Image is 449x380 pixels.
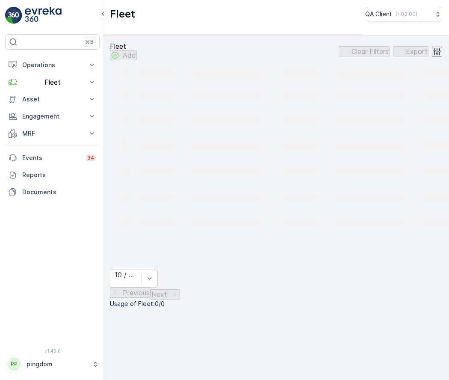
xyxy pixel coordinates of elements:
button: Next [151,289,180,300]
p: Operations [22,61,83,69]
p: ( +03:00 ) [396,11,417,18]
button: Add [110,50,137,60]
a: Events34 [5,149,100,166]
p: Next [151,291,167,298]
button: Clear Filters [339,46,390,56]
button: QA Client(+03:00) [365,7,442,21]
img: logo [5,7,22,24]
button: Previous [110,288,151,298]
button: Fleet [5,74,100,91]
p: Fleet [22,78,83,86]
p: Asset [22,95,83,104]
button: MRF [5,125,100,142]
p: Engagement [22,112,83,121]
p: Fleet [110,7,135,21]
p: pingdom [27,360,88,368]
div: 10 / Page [115,271,137,279]
p: 34 [87,154,95,161]
a: Reports [5,166,100,184]
p: Clear Filters [352,47,389,55]
p: Reports [22,171,96,179]
button: Engagement [5,108,100,125]
img: logo_light-DOdMpM7g.png [25,7,62,24]
button: Export [393,46,428,56]
p: Events [22,154,80,162]
p: Previous [123,289,150,297]
p: QA Client [365,10,392,18]
button: Operations [5,56,100,74]
p: Add [123,51,136,59]
p: Fleet [110,42,137,50]
button: PPpingdom [5,355,100,373]
p: Documents [22,188,96,196]
p: MRF [22,129,83,138]
a: Documents [5,184,100,201]
div: PP [7,357,21,371]
button: Asset [5,91,100,108]
p: Export [406,47,428,55]
span: v 1.49.0 [5,348,100,353]
p: Usage of Fleet : 0/0 [110,300,442,308]
p: ⌘B [85,39,94,45]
